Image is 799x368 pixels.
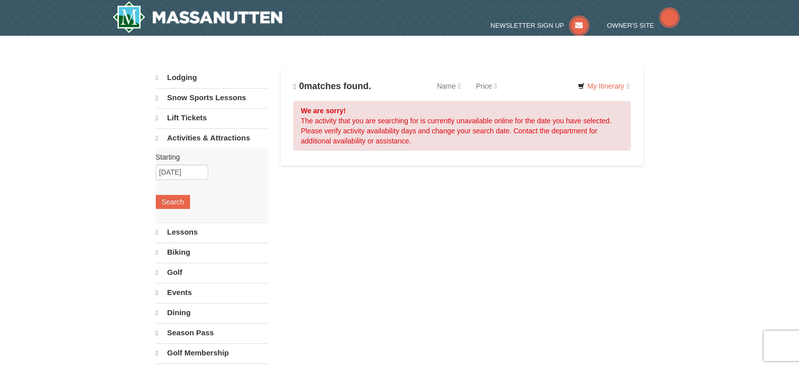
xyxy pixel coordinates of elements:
strong: We are sorry! [301,107,346,115]
a: Price [468,76,505,96]
img: Massanutten Resort Logo [112,1,283,33]
button: Search [156,195,190,209]
label: Starting [156,152,261,162]
a: Biking [156,243,268,262]
a: My Itinerary [571,79,636,94]
span: Owner's Site [607,22,654,29]
a: Lessons [156,223,268,242]
span: 0 [299,81,304,91]
a: Golf [156,263,268,282]
h4: matches found. [293,81,372,92]
a: Activities & Attractions [156,128,268,148]
a: Snow Sports Lessons [156,88,268,107]
a: Season Pass [156,323,268,342]
a: Dining [156,303,268,322]
a: Owner's Site [607,22,680,29]
span: Newsletter Sign Up [490,22,564,29]
a: Name [429,76,468,96]
a: Lodging [156,68,268,87]
a: Lift Tickets [156,108,268,127]
div: The activity that you are searching for is currently unavailable online for the date you have sel... [293,101,631,151]
a: Events [156,283,268,302]
a: Massanutten Resort [112,1,283,33]
a: Golf Membership [156,343,268,362]
a: Newsletter Sign Up [490,22,589,29]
